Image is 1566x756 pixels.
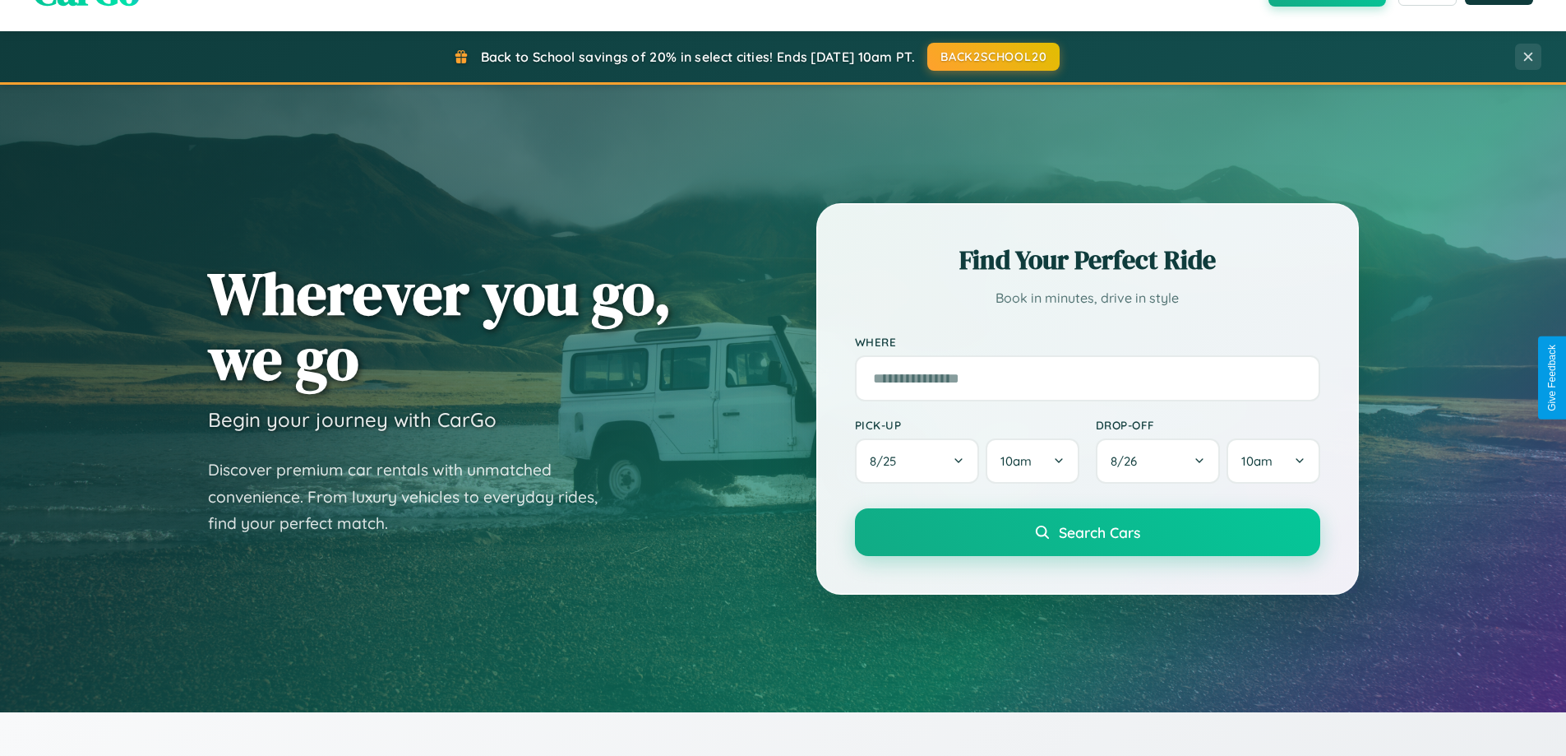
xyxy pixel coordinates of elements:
button: 8/26 [1096,438,1221,484]
span: 10am [1000,453,1032,469]
div: Give Feedback [1546,345,1558,411]
span: 8 / 25 [870,453,904,469]
label: Drop-off [1096,418,1320,432]
span: 10am [1241,453,1273,469]
button: Search Cars [855,508,1320,556]
button: BACK2SCHOOL20 [927,43,1060,71]
p: Book in minutes, drive in style [855,286,1320,310]
button: 10am [1226,438,1319,484]
h3: Begin your journey with CarGo [208,407,497,432]
h2: Find Your Perfect Ride [855,242,1320,278]
h1: Wherever you go, we go [208,261,672,391]
p: Discover premium car rentals with unmatched convenience. From luxury vehicles to everyday rides, ... [208,457,619,537]
button: 8/25 [855,438,980,484]
span: Search Cars [1059,523,1140,541]
label: Where [855,335,1320,349]
button: 10am [986,438,1079,484]
span: Back to School savings of 20% in select cities! Ends [DATE] 10am PT. [481,49,915,65]
span: 8 / 26 [1111,453,1145,469]
label: Pick-up [855,418,1079,432]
